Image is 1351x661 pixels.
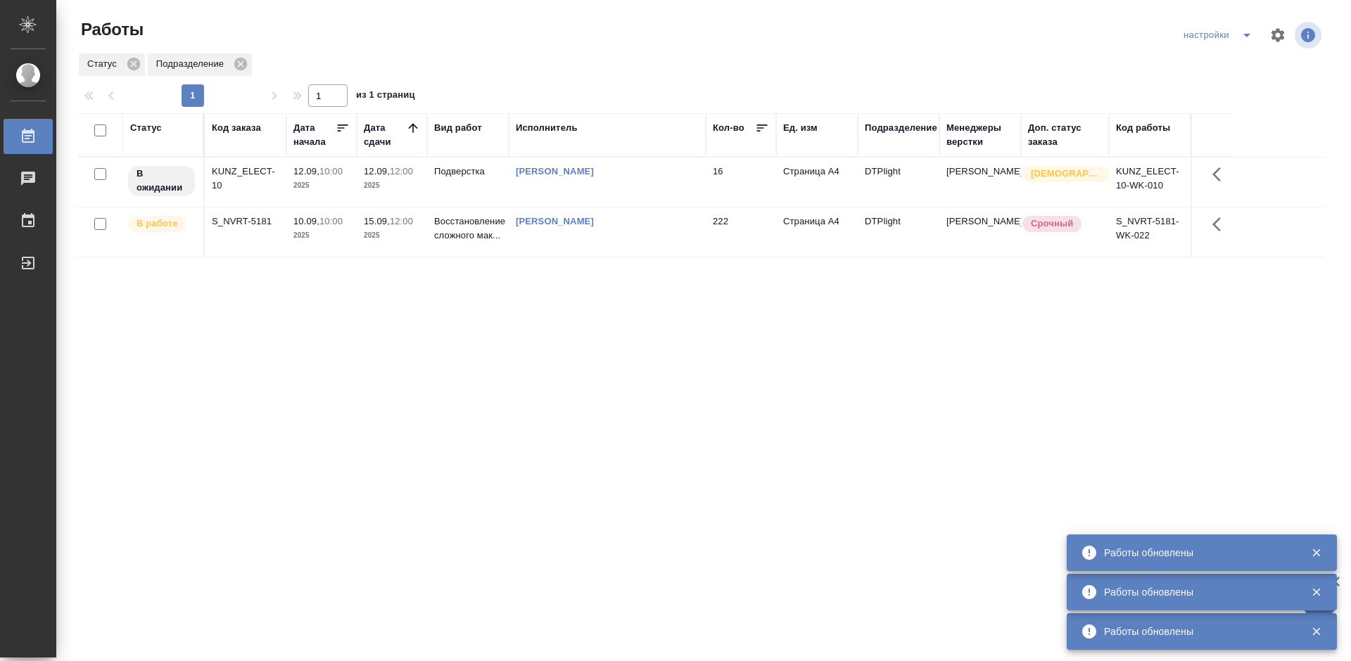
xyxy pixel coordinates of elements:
a: [PERSON_NAME] [516,166,594,177]
p: 12:00 [390,166,413,177]
p: 2025 [364,179,420,193]
p: 12.09, [364,166,390,177]
div: Работы обновлены [1104,546,1290,560]
div: split button [1180,24,1261,46]
p: 2025 [364,229,420,243]
p: [PERSON_NAME] [946,214,1014,229]
div: Работы обновлены [1104,585,1290,599]
div: Менеджеры верстки [946,121,1014,149]
div: Исполнитель [516,121,578,135]
div: Вид работ [434,121,482,135]
button: Закрыть [1302,625,1331,638]
p: 10.09, [293,216,319,226]
p: В ожидании [137,167,186,195]
span: из 1 страниц [356,86,415,107]
td: Страница А4 [776,207,858,257]
div: Исполнитель выполняет работу [127,214,196,233]
div: Подразделение [865,121,937,135]
div: Код заказа [212,121,261,135]
p: В работе [137,217,177,231]
div: S_NVRT-5181 [212,214,279,229]
p: Подразделение [156,57,229,71]
p: 2025 [293,229,350,243]
td: DTPlight [858,158,939,207]
div: Дата сдачи [364,121,406,149]
span: Настроить таблицу [1261,18,1295,52]
button: Закрыть [1302,586,1331,598]
div: Код работы [1116,121,1170,135]
div: Ед. изм [783,121,818,135]
div: Доп. статус заказа [1028,121,1102,149]
div: Дата начала [293,121,336,149]
td: Страница А4 [776,158,858,207]
div: Кол-во [713,121,744,135]
p: 12.09, [293,166,319,177]
p: [PERSON_NAME] [946,165,1014,179]
div: KUNZ_ELECT-10 [212,165,279,193]
div: Работы обновлены [1104,624,1290,638]
div: Подразделение [148,53,252,76]
td: KUNZ_ELECT-10-WK-010 [1109,158,1191,207]
p: 10:00 [319,166,343,177]
span: Посмотреть информацию [1295,22,1324,49]
div: Исполнитель назначен, приступать к работе пока рано [127,165,196,198]
p: [DEMOGRAPHIC_DATA] [1031,167,1101,181]
span: Работы [77,18,144,41]
button: Закрыть [1302,546,1331,559]
p: 2025 [293,179,350,193]
p: Подверстка [434,165,502,179]
p: Статус [87,57,122,71]
td: 16 [706,158,776,207]
td: DTPlight [858,207,939,257]
button: Здесь прячутся важные кнопки [1204,158,1238,191]
div: Статус [79,53,145,76]
p: 15.09, [364,216,390,226]
a: [PERSON_NAME] [516,216,594,226]
p: Срочный [1031,217,1073,231]
td: S_NVRT-5181-WK-022 [1109,207,1191,257]
p: 12:00 [390,216,413,226]
button: Здесь прячутся важные кнопки [1204,207,1238,241]
p: 10:00 [319,216,343,226]
td: 222 [706,207,776,257]
p: Восстановление сложного мак... [434,214,502,243]
div: Статус [130,121,162,135]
